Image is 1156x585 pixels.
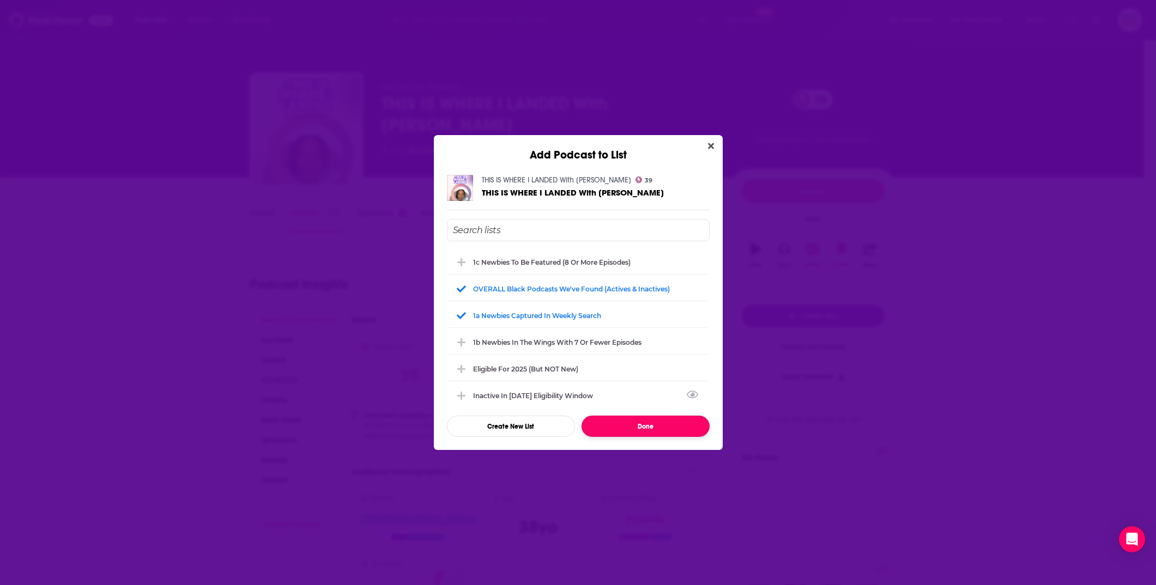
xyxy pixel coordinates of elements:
[447,219,710,437] div: Add Podcast To List
[482,187,664,198] span: THIS IS WHERE I LANDED With [PERSON_NAME]
[636,176,653,183] a: 39
[593,398,600,399] button: View Link
[447,175,473,201] img: THIS IS WHERE I LANDED With Shayla
[447,219,710,241] input: Search lists
[447,303,710,327] div: 1a Newbies captured in weekly search
[473,365,578,373] div: Eligible for 2025 (but NOT new)
[447,277,710,301] div: OVERALL Black podcasts we've found (actives & inactives)
[473,312,601,320] div: 1a Newbies captured in weekly search
[447,357,710,381] div: Eligible for 2025 (but NOT new)
[447,330,710,354] div: 1b Newbies in the wings with 7 or fewer episodes
[482,188,664,197] a: THIS IS WHERE I LANDED With Shayla
[645,178,652,183] span: 39
[1119,526,1145,552] div: Open Intercom Messenger
[473,258,631,266] div: 1c Newbies to be featured (8 or more episodes)
[482,175,631,185] a: THIS IS WHERE I LANDED With Shayla
[473,338,641,346] div: 1b Newbies in the wings with 7 or fewer episodes
[434,135,723,162] div: Add Podcast to List
[447,383,710,407] div: Inactive in 2025 eligibility window
[582,416,710,437] button: Done
[447,416,575,437] button: Create New List
[473,392,600,400] div: Inactive in [DATE] eligibility window
[473,285,670,293] div: OVERALL Black podcasts we've found (actives & inactives)
[704,139,718,153] button: Close
[447,250,710,274] div: 1c Newbies to be featured (8 or more episodes)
